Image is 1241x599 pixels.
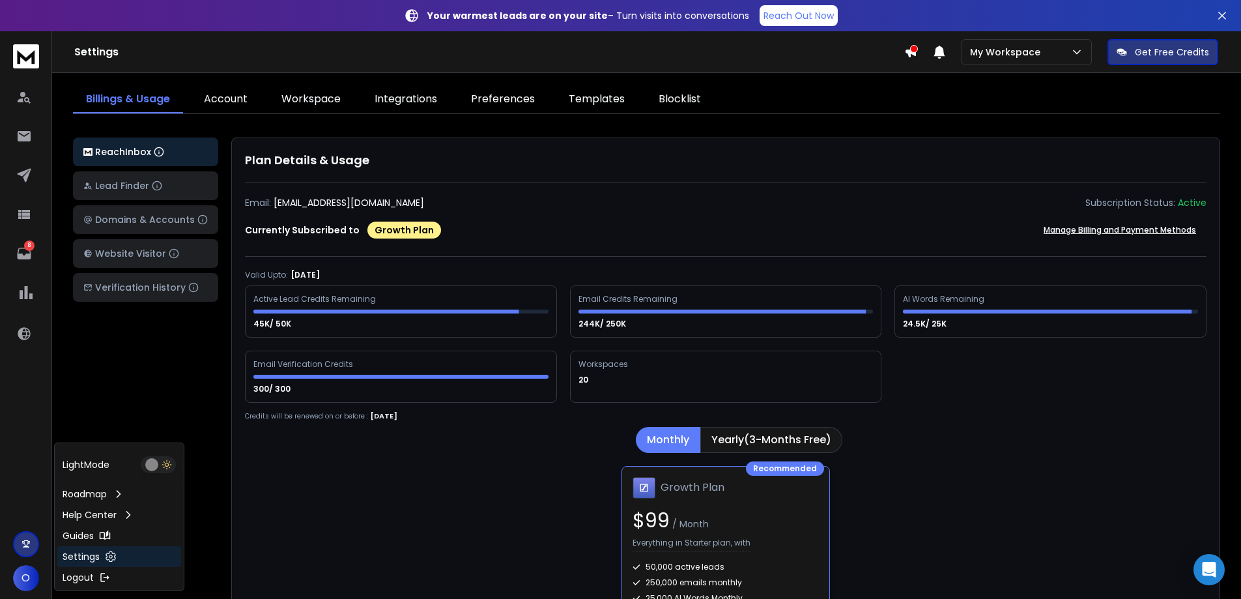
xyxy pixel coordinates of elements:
p: 24.5K/ 25K [903,319,949,329]
p: 244K/ 250K [578,319,628,329]
span: / Month [670,518,709,531]
h1: Settings [74,44,904,60]
strong: Your warmest leads are on your site [427,9,608,22]
button: Get Free Credits [1107,39,1218,65]
div: Email Credits Remaining [578,294,679,304]
div: AI Words Remaining [903,294,986,304]
p: Get Free Credits [1135,46,1209,59]
button: O [13,565,39,591]
a: Templates [556,86,638,113]
div: Workspaces [578,359,630,370]
p: 20 [578,375,590,385]
div: 250,000 emails monthly [633,577,819,588]
div: Active Lead Credits Remaining [253,294,378,304]
button: Lead Finder [73,171,218,200]
p: Email: [245,196,271,209]
a: Help Center [57,504,181,525]
h1: Growth Plan [661,480,724,495]
img: logo [13,44,39,68]
p: [DATE] [291,270,320,280]
div: Growth Plan [367,222,441,239]
a: Reach Out Now [760,5,838,26]
a: Settings [57,546,181,567]
a: Blocklist [646,86,714,113]
p: – Turn visits into conversations [427,9,749,22]
button: Monthly [636,427,700,453]
a: Billings & Usage [73,86,183,113]
p: Roadmap [63,488,107,501]
span: $ 99 [633,506,670,534]
p: Valid Upto: [245,270,288,280]
div: Email Verification Credits [253,359,355,370]
p: Subscription Status: [1085,196,1175,209]
p: Help Center [63,508,117,521]
div: Active [1178,196,1206,209]
p: Manage Billing and Payment Methods [1044,225,1196,235]
p: 300/ 300 [253,384,292,394]
p: Logout [63,571,94,584]
div: Open Intercom Messenger [1193,554,1225,585]
div: 50,000 active leads [633,562,819,572]
a: 8 [11,241,37,267]
button: Manage Billing and Payment Methods [1033,217,1206,243]
img: logo [83,148,93,156]
p: Everything in Starter plan, with [633,538,750,551]
p: Currently Subscribed to [245,224,360,237]
button: Yearly(3-Months Free) [700,427,842,453]
p: Credits will be renewed on or before : [245,411,368,421]
button: Website Visitor [73,239,218,268]
p: [DATE] [371,411,397,422]
p: My Workspace [970,46,1046,59]
p: Settings [63,550,100,563]
div: Recommended [746,461,824,476]
p: 45K/ 50K [253,319,293,329]
button: ReachInbox [73,138,218,166]
a: Guides [57,525,181,546]
a: Preferences [458,86,548,113]
button: Domains & Accounts [73,205,218,234]
a: Account [191,86,261,113]
button: Verification History [73,273,218,302]
p: Guides [63,529,94,542]
p: Reach Out Now [763,9,834,22]
img: Growth Plan icon [633,477,655,499]
a: Workspace [268,86,354,113]
p: [EMAIL_ADDRESS][DOMAIN_NAME] [274,196,424,209]
h1: Plan Details & Usage [245,151,1206,169]
a: Roadmap [57,484,181,504]
p: Light Mode [63,458,109,471]
a: Integrations [362,86,450,113]
p: 8 [24,241,35,251]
